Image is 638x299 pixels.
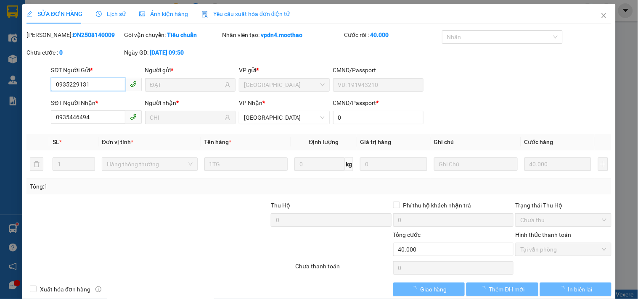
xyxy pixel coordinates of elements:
span: phone [130,113,137,120]
span: Lịch sử [96,10,126,17]
button: Thêm ĐH mới [466,283,538,296]
div: MIÊN [7,26,93,36]
div: Cước rồi : [344,30,440,39]
span: Nhận: [98,7,119,16]
input: VD: 191943210 [333,78,424,92]
span: Định lượng [309,139,339,145]
input: VD: Bàn, Ghế [204,157,288,171]
span: user [225,82,230,88]
b: ĐN2508140009 [73,31,115,38]
span: edit [26,11,32,17]
span: Tuy Hòa [244,111,324,124]
div: Trạng thái Thu Hộ [515,201,611,210]
div: CMND/Passport [333,98,424,108]
span: clock-circle [96,11,102,17]
div: Chưa thanh toán [294,262,392,276]
b: 0 [59,49,63,56]
span: Ảnh kiện hàng [139,10,188,17]
div: Người gửi [145,66,236,75]
div: Chưa cước : [26,48,122,57]
input: 0 [524,157,592,171]
div: 0988661722 [7,36,93,48]
button: Giao hàng [393,283,465,296]
span: info-circle [95,286,101,292]
img: icon [201,11,208,18]
span: loading [411,286,420,292]
span: SỬA ĐƠN HÀNG [26,10,82,17]
div: Nhân viên tạo: [222,30,343,39]
th: Ghi chú [431,134,521,150]
div: [PERSON_NAME]: [26,30,122,39]
input: 0 [360,157,427,171]
button: delete [30,157,43,171]
div: Gói vận chuyển: [124,30,220,39]
button: plus [598,157,608,171]
span: Giá trị hàng [360,139,391,145]
span: kg [345,157,353,171]
b: Tiêu chuẩn [167,31,197,38]
input: Tên người gửi [150,80,223,89]
span: Đơn vị tính [102,139,133,145]
div: 0375943977 [98,36,184,48]
span: user [225,115,230,121]
div: Tổng: 1 [30,182,247,191]
span: Đà Nẵng [244,79,324,91]
div: Ngày GD: [124,48,220,57]
div: VP gửi [239,66,329,75]
input: Ghi Chú [434,157,518,171]
span: close [601,12,607,19]
span: Yêu cầu xuất hóa đơn điện tử [201,10,290,17]
span: In biên lai [568,285,593,294]
button: Close [592,4,616,28]
label: Hình thức thanh toán [515,231,571,238]
span: Hàng thông thường [107,158,193,170]
input: Tên người nhận [150,113,223,122]
span: Tổng cước [393,231,421,238]
div: 1 [98,48,184,58]
div: Người nhận [145,98,236,108]
span: SL [53,139,59,145]
span: phone [130,81,137,87]
span: Thêm ĐH mới [489,285,525,294]
div: QUỲNH [98,26,184,36]
span: picture [139,11,145,17]
div: SĐT Người Gửi [51,66,141,75]
span: Xuất hóa đơn hàng [37,285,94,294]
b: 40.000 [371,31,389,38]
span: Tên hàng [204,139,232,145]
div: [GEOGRAPHIC_DATA] [7,7,93,26]
div: [GEOGRAPHIC_DATA] [98,7,184,26]
button: In biên lai [540,283,612,296]
div: CMND/Passport [333,66,424,75]
span: Chưa thu [520,214,606,226]
div: SĐT Người Nhận [51,98,141,108]
span: loading [559,286,568,292]
b: vpdn4.mocthao [261,31,302,38]
span: Cước hàng [524,139,553,145]
span: Gửi: [7,7,20,16]
span: Phí thu hộ khách nhận trả [400,201,475,210]
span: Giao hàng [420,285,447,294]
span: Tại văn phòng [520,243,606,256]
span: loading [480,286,489,292]
span: VP Nhận [239,100,262,106]
b: [DATE] 09:50 [150,49,184,56]
span: Thu Hộ [271,202,290,209]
